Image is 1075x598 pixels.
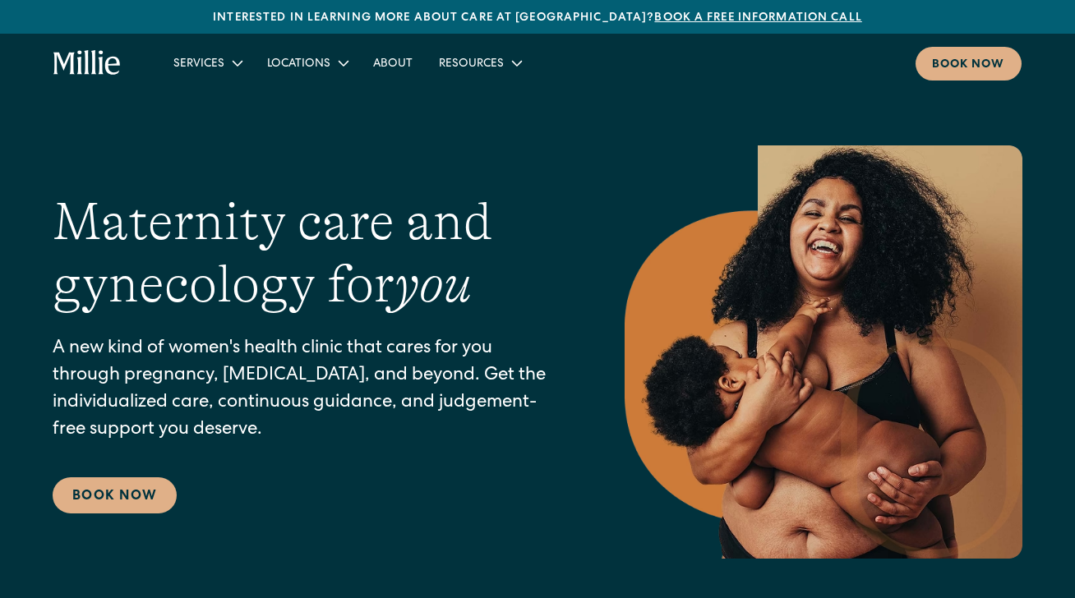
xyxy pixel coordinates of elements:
[360,49,426,76] a: About
[173,56,224,73] div: Services
[394,255,472,314] em: you
[53,50,121,76] a: home
[932,57,1005,74] div: Book now
[426,49,533,76] div: Resources
[625,145,1022,559] img: Smiling mother with her baby in arms, celebrating body positivity and the nurturing bond of postp...
[53,336,559,444] p: A new kind of women's health clinic that cares for you through pregnancy, [MEDICAL_DATA], and bey...
[160,49,254,76] div: Services
[916,47,1022,80] a: Book now
[439,56,504,73] div: Resources
[53,191,559,317] h1: Maternity care and gynecology for
[654,12,861,24] a: Book a free information call
[53,477,177,513] a: Book Now
[267,56,330,73] div: Locations
[254,49,360,76] div: Locations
